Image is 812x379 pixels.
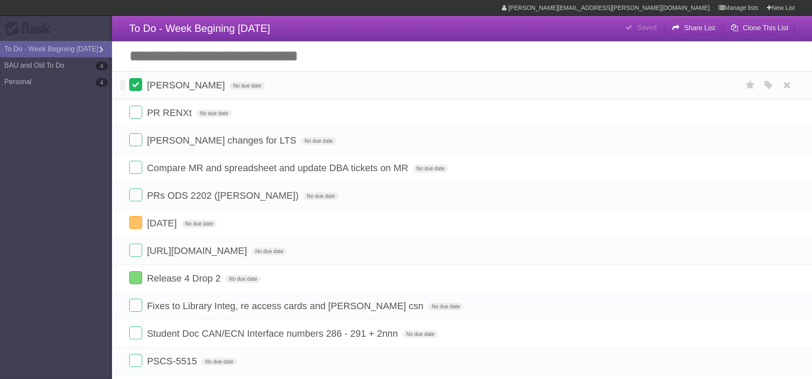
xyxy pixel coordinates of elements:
[147,273,223,284] span: Release 4 Drop 2
[724,20,795,36] button: Clone This List
[129,106,142,119] label: Done
[196,110,231,117] span: No due date
[303,192,338,200] span: No due date
[637,24,656,31] b: Saved
[4,21,56,37] div: Flask
[129,78,142,91] label: Done
[403,330,438,338] span: No due date
[743,24,788,31] b: Clone This List
[129,22,270,34] span: To Do - Week Begining [DATE]
[684,24,715,31] b: Share List
[665,20,722,36] button: Share List
[428,303,463,310] span: No due date
[742,78,759,92] label: Star task
[147,190,301,201] span: PRs ODS 2202 ([PERSON_NAME])
[96,78,108,87] b: 4
[129,271,142,284] label: Done
[301,137,336,145] span: No due date
[182,220,217,228] span: No due date
[147,218,179,229] span: [DATE]
[129,188,142,201] label: Done
[225,275,260,283] span: No due date
[129,133,142,146] label: Done
[129,161,142,174] label: Done
[147,245,249,256] span: [URL][DOMAIN_NAME]
[252,247,287,255] span: No due date
[147,80,227,91] span: [PERSON_NAME]
[230,82,264,90] span: No due date
[129,326,142,339] label: Done
[129,216,142,229] label: Done
[147,163,411,173] span: Compare MR and spreadsheet and update DBA tickets on MR
[129,244,142,257] label: Done
[413,165,448,172] span: No due date
[147,356,199,366] span: PSCS-5515
[147,135,299,146] span: [PERSON_NAME] changes for LTS
[147,107,194,118] span: PR RENXt
[129,354,142,367] label: Done
[129,299,142,312] label: Done
[147,301,426,311] span: Fixes to Library Integ, re access cards and [PERSON_NAME] csn
[147,328,400,339] span: Student Doc CAN/ECN Interface numbers 286 - 291 + 2nnn
[96,62,108,70] b: 4
[202,358,236,366] span: No due date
